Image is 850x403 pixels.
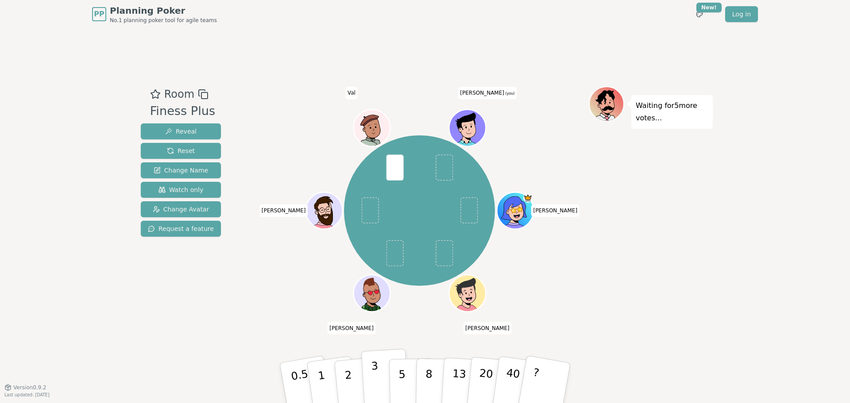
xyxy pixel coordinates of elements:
[504,92,515,96] span: (you)
[636,100,708,124] p: Waiting for 5 more votes...
[531,204,580,217] span: Click to change your name
[110,17,217,24] span: No.1 planning poker tool for agile teams
[141,123,221,139] button: Reveal
[458,87,517,99] span: Click to change your name
[150,102,216,120] div: Finess Plus
[94,9,104,19] span: PP
[141,201,221,217] button: Change Avatar
[165,127,197,136] span: Reveal
[450,111,484,145] button: Click to change your avatar
[345,87,358,99] span: Click to change your name
[259,204,308,217] span: Click to change your name
[4,384,46,391] button: Version0.9.2
[4,392,50,397] span: Last updated: [DATE]
[327,322,376,334] span: Click to change your name
[158,185,204,194] span: Watch only
[696,3,722,12] div: New!
[141,143,221,159] button: Reset
[164,86,194,102] span: Room
[148,224,214,233] span: Request a feature
[725,6,758,22] a: Log in
[150,86,161,102] button: Add as favourite
[13,384,46,391] span: Version 0.9.2
[141,162,221,178] button: Change Name
[463,322,512,334] span: Click to change your name
[167,146,195,155] span: Reset
[153,205,209,214] span: Change Avatar
[692,6,707,22] button: New!
[110,4,217,17] span: Planning Poker
[92,4,217,24] a: PPPlanning PokerNo.1 planning poker tool for agile teams
[523,193,533,203] span: Estelle is the host
[141,221,221,237] button: Request a feature
[141,182,221,198] button: Watch only
[154,166,208,175] span: Change Name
